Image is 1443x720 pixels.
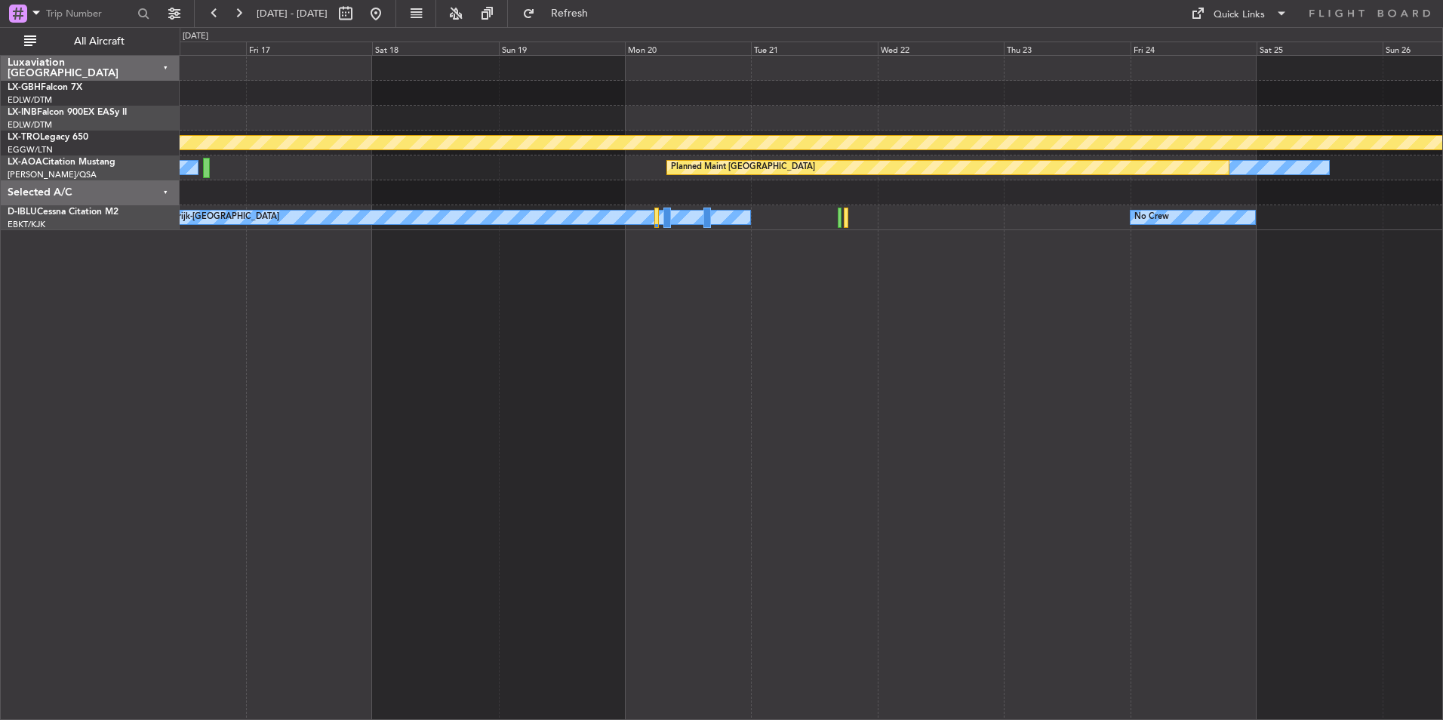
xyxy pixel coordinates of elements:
[1214,8,1265,23] div: Quick Links
[372,42,498,55] div: Sat 18
[1134,206,1169,229] div: No Crew
[8,144,53,155] a: EGGW/LTN
[671,156,815,179] div: Planned Maint [GEOGRAPHIC_DATA]
[8,108,127,117] a: LX-INBFalcon 900EX EASy II
[17,29,164,54] button: All Aircraft
[8,119,52,131] a: EDLW/DTM
[8,133,88,142] a: LX-TROLegacy 650
[183,30,208,43] div: [DATE]
[120,42,246,55] div: Thu 16
[499,42,625,55] div: Sun 19
[246,42,372,55] div: Fri 17
[1131,42,1257,55] div: Fri 24
[8,158,115,167] a: LX-AOACitation Mustang
[8,158,42,167] span: LX-AOA
[46,2,133,25] input: Trip Number
[625,42,751,55] div: Mon 20
[8,208,118,217] a: D-IBLUCessna Citation M2
[878,42,1004,55] div: Wed 22
[8,208,37,217] span: D-IBLU
[1004,42,1130,55] div: Thu 23
[124,206,279,229] div: No Crew Kortrijk-[GEOGRAPHIC_DATA]
[8,169,97,180] a: [PERSON_NAME]/QSA
[1257,42,1383,55] div: Sat 25
[538,8,602,19] span: Refresh
[8,83,82,92] a: LX-GBHFalcon 7X
[515,2,606,26] button: Refresh
[8,133,40,142] span: LX-TRO
[8,94,52,106] a: EDLW/DTM
[8,83,41,92] span: LX-GBH
[8,108,37,117] span: LX-INB
[751,42,877,55] div: Tue 21
[1183,2,1295,26] button: Quick Links
[39,36,159,47] span: All Aircraft
[257,7,328,20] span: [DATE] - [DATE]
[8,219,45,230] a: EBKT/KJK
